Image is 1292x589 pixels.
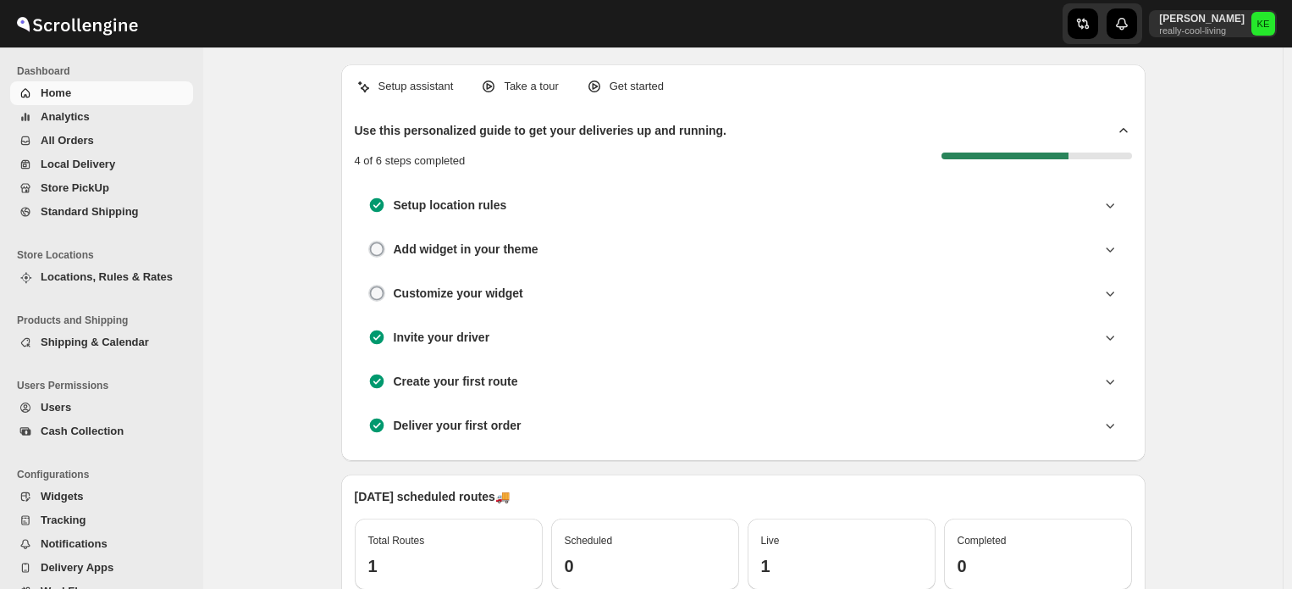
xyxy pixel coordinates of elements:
button: Users [10,396,193,420]
button: All Orders [10,129,193,153]
span: Notifications [41,537,108,550]
span: Total Routes [368,535,425,547]
span: Analytics [41,110,90,123]
button: Cash Collection [10,420,193,443]
span: Standard Shipping [41,205,139,218]
span: Scheduled [565,535,613,547]
button: Widgets [10,485,193,508]
h3: 0 [565,556,726,576]
button: Notifications [10,532,193,556]
h3: 0 [958,556,1118,576]
text: KE [1257,19,1270,29]
span: Store Locations [17,248,195,262]
h2: Use this personalized guide to get your deliveries up and running. [355,122,727,139]
span: Cash Collection [41,425,124,437]
button: Home [10,81,193,105]
span: Configurations [17,468,195,481]
span: Local Delivery [41,158,115,170]
span: Locations, Rules & Rates [41,270,173,283]
span: Home [41,86,71,99]
p: 4 of 6 steps completed [355,153,466,169]
p: Get started [610,78,664,95]
h3: Setup location rules [394,197,507,214]
p: really-cool-living [1159,25,1245,36]
span: Delivery Apps [41,561,113,574]
span: Completed [958,535,1007,547]
button: User menu [1149,10,1277,37]
h3: Deliver your first order [394,417,522,434]
h3: Customize your widget [394,285,523,302]
span: Dashboard [17,64,195,78]
h3: Add widget in your theme [394,241,538,258]
button: Shipping & Calendar [10,331,193,354]
h3: Invite your driver [394,329,490,346]
button: Tracking [10,508,193,532]
button: Locations, Rules & Rates [10,265,193,289]
h3: Create your first route [394,373,518,390]
p: Setup assistant [378,78,454,95]
span: Widgets [41,490,83,503]
h3: 1 [761,556,922,576]
span: Products and Shipping [17,314,195,327]
span: Shipping & Calendar [41,336,149,348]
button: Delivery Apps [10,556,193,580]
span: Store PickUp [41,181,109,194]
span: All Orders [41,134,94,147]
p: [DATE] scheduled routes 🚚 [355,488,1132,505]
p: [PERSON_NAME] [1159,12,1245,25]
span: Kermit Erickson [1251,12,1275,36]
img: ScrollEngine [14,3,141,45]
span: Users Permissions [17,379,195,392]
span: Live [761,535,780,547]
button: Analytics [10,105,193,129]
span: Tracking [41,514,86,526]
span: Users [41,401,71,414]
h3: 1 [368,556,529,576]
p: Take a tour [504,78,558,95]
